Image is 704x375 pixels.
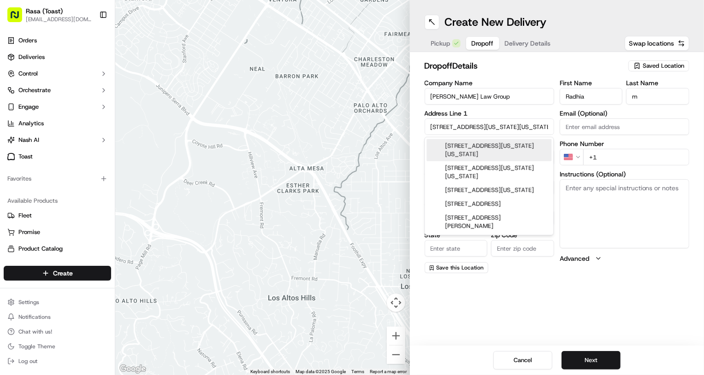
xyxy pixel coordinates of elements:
span: Swap locations [629,39,674,48]
span: [PERSON_NAME] [29,143,75,150]
a: Report a map error [370,369,407,374]
img: Nash [9,9,28,28]
input: Enter state [425,240,488,257]
button: See all [143,118,168,129]
span: • [77,168,80,175]
button: Settings [4,296,111,309]
div: We're available if you need us! [41,97,127,105]
label: Company Name [425,80,554,86]
button: Notifications [4,311,111,323]
button: Fleet [4,208,111,223]
a: Toast [4,149,111,164]
span: Notifications [18,313,51,321]
a: Promise [7,228,107,236]
img: 1724597045416-56b7ee45-8013-43a0-a6f9-03cb97ddad50 [19,88,36,105]
img: Jonathan Racinos [9,159,24,174]
button: Promise [4,225,111,240]
label: Address Line 1 [425,110,554,117]
span: Fleet [18,211,32,220]
label: Zip Code [491,232,554,238]
input: Enter phone number [583,149,689,165]
button: Zoom in [387,327,405,345]
a: 📗Knowledge Base [6,202,74,219]
span: Deliveries [18,53,45,61]
h1: Create New Delivery [445,15,547,29]
a: Deliveries [4,50,111,64]
input: Got a question? Start typing here... [24,59,166,69]
button: Toggle Theme [4,340,111,353]
button: Rasa (Toast)[EMAIL_ADDRESS][DOMAIN_NAME] [4,4,95,26]
button: [EMAIL_ADDRESS][DOMAIN_NAME] [26,16,92,23]
button: Keyboard shortcuts [251,369,290,375]
div: [STREET_ADDRESS][PERSON_NAME] [426,211,551,233]
input: Enter email address [560,118,689,135]
span: Chat with us! [18,328,52,335]
button: Cancel [493,351,552,369]
img: Jonathan Racinos [9,134,24,149]
span: [DATE] [82,143,101,150]
input: Enter first name [560,88,623,105]
span: Product Catalog [18,245,63,253]
span: Orders [18,36,37,45]
a: 💻API Documentation [74,202,152,219]
a: Terms (opens in new tab) [352,369,365,374]
span: Knowledge Base [18,206,71,215]
input: Enter address [425,118,554,135]
input: Enter zip code [491,240,554,257]
div: [STREET_ADDRESS][US_STATE][US_STATE] [426,161,551,183]
span: Pickup [431,39,450,48]
a: Analytics [4,116,111,131]
label: Instructions (Optional) [560,171,689,177]
button: Saved Location [628,59,689,72]
button: Product Catalog [4,241,111,256]
button: Zoom out [387,346,405,364]
span: Settings [18,299,39,306]
button: Control [4,66,111,81]
label: Phone Number [560,141,689,147]
div: [STREET_ADDRESS] [426,197,551,211]
span: Pylon [92,229,112,235]
button: Chat with us! [4,325,111,338]
button: Advanced [560,254,689,263]
div: Available Products [4,193,111,208]
img: Google [118,363,148,375]
input: Enter last name [626,88,689,105]
span: Promise [18,228,40,236]
label: Email (Optional) [560,110,689,117]
button: Next [562,351,621,369]
span: Toast [18,152,33,161]
div: Favorites [4,171,111,186]
div: 💻 [78,207,85,214]
button: Log out [4,355,111,368]
button: Nash AI [4,133,111,147]
button: Start new chat [157,91,168,102]
span: Orchestrate [18,86,51,94]
span: Analytics [18,119,44,128]
div: Start new chat [41,88,151,97]
div: Suggestions [424,137,554,235]
label: First Name [560,80,623,86]
span: Dropoff [472,39,494,48]
a: Fleet [7,211,107,220]
a: Orders [4,33,111,48]
img: Toast logo [7,153,15,160]
a: Product Catalog [7,245,107,253]
div: [STREET_ADDRESS][US_STATE] [426,183,551,197]
span: Create [53,269,73,278]
div: Past conversations [9,120,62,127]
img: 1736555255976-a54dd68f-1ca7-489b-9aae-adbdc363a1c4 [9,88,26,105]
span: Nash AI [18,136,39,144]
span: API Documentation [87,206,148,215]
a: Powered byPylon [65,228,112,235]
div: [STREET_ADDRESS][US_STATE][US_STATE] [426,139,551,161]
button: Save this Location [425,262,488,273]
span: Control [18,70,38,78]
input: Enter company name [425,88,554,105]
button: Swap locations [625,36,689,51]
span: Saved Location [643,62,684,70]
span: Rasa (Toast) [26,6,63,16]
span: Map data ©2025 Google [296,369,346,374]
button: Create [4,266,111,281]
label: Advanced [560,254,589,263]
